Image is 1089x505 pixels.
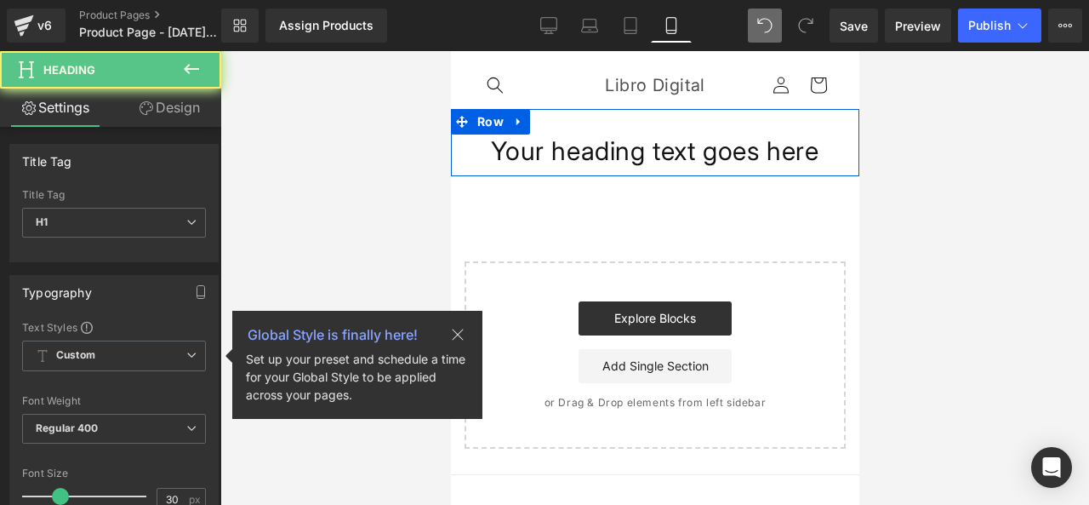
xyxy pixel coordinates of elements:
summary: Búsqueda [26,15,63,53]
div: Font Size [22,468,206,479]
a: Add Single Section [128,298,281,332]
div: Open Intercom Messenger [1031,447,1072,488]
a: Libro Digital [148,20,261,49]
a: Design [114,89,225,127]
div: Typography [22,276,92,300]
span: Publish [968,19,1011,32]
span: Libro Digital [154,24,254,44]
div: Font Weight [22,395,206,407]
a: Laptop [569,9,610,43]
a: Explore Blocks [128,250,281,284]
div: Assign Products [279,19,373,32]
b: Regular 400 [36,422,99,434]
div: v6 [34,14,55,37]
button: Undo [748,9,782,43]
p: or Drag & Drop elements from left sidebar [41,346,368,358]
span: px [189,494,203,505]
span: Product Page - [DATE] 12:25:00 [79,26,217,39]
a: Product Pages [79,9,249,22]
div: Title Tag [22,189,206,201]
a: Mobile [651,9,692,43]
b: Custom [56,348,95,363]
a: v6 [7,9,66,43]
div: Text Styles [22,320,206,334]
button: Publish [958,9,1041,43]
a: Expand / Collapse [57,58,79,83]
button: Redo [789,9,823,43]
span: Save [840,17,868,35]
span: Row [22,58,57,83]
span: Preview [895,17,941,35]
div: Title Tag [22,145,72,169]
a: New Library [221,9,259,43]
button: More [1048,9,1082,43]
span: Heading [43,63,95,77]
a: Preview [885,9,951,43]
b: H1 [36,215,48,228]
a: Tablet [610,9,651,43]
a: Desktop [528,9,569,43]
h1: Your heading text goes here [13,83,396,117]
